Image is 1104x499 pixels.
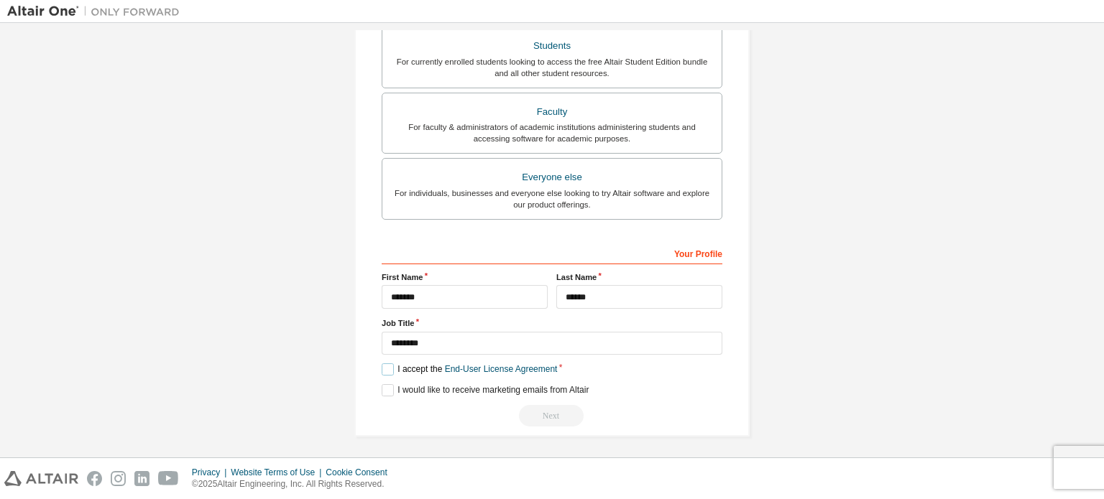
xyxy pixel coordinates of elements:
div: For faculty & administrators of academic institutions administering students and accessing softwa... [391,121,713,144]
img: facebook.svg [87,471,102,486]
div: Your Profile [382,241,722,264]
div: Faculty [391,102,713,122]
div: Website Terms of Use [231,467,326,478]
div: For individuals, businesses and everyone else looking to try Altair software and explore our prod... [391,187,713,210]
div: Everyone else [391,167,713,187]
label: Job Title [382,317,722,329]
label: I accept the [382,363,557,376]
div: Students [391,36,713,56]
div: Cookie Consent [326,467,395,478]
label: Last Name [556,271,722,283]
img: Altair One [7,4,187,19]
img: youtube.svg [158,471,179,486]
img: linkedin.svg [134,471,149,486]
img: instagram.svg [111,471,126,486]
img: altair_logo.svg [4,471,78,486]
div: Read and acccept EULA to continue [382,405,722,426]
label: I would like to receive marketing emails from Altair [382,384,589,396]
p: © 2025 Altair Engineering, Inc. All Rights Reserved. [192,478,396,490]
a: End-User License Agreement [445,364,558,374]
label: First Name [382,271,548,283]
div: Privacy [192,467,231,478]
div: For currently enrolled students looking to access the free Altair Student Edition bundle and all ... [391,56,713,79]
